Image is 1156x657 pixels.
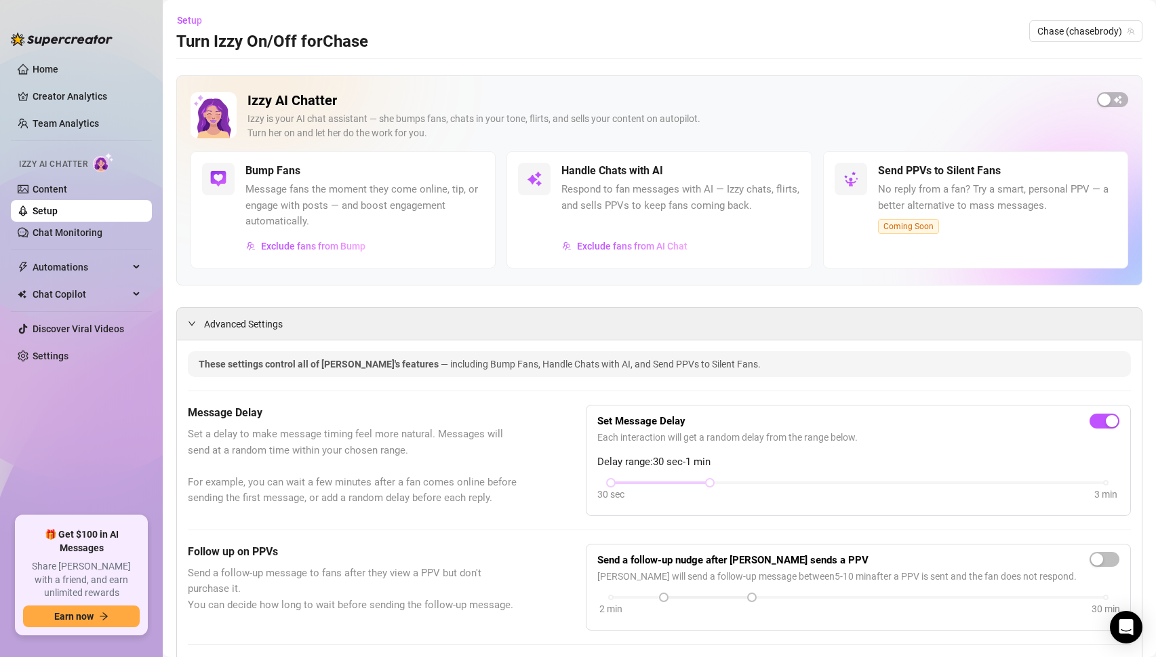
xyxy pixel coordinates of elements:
[54,611,94,622] span: Earn now
[1110,611,1142,643] div: Open Intercom Messenger
[261,241,365,252] span: Exclude fans from Bump
[191,92,237,138] img: Izzy AI Chatter
[597,430,1119,445] span: Each interaction will get a random delay from the range below.
[526,171,542,187] img: svg%3e
[204,317,283,332] span: Advanced Settings
[597,569,1119,584] span: [PERSON_NAME] will send a follow-up message between 5 - 10 min after a PPV is sent and the fan do...
[561,235,688,257] button: Exclude fans from AI Chat
[23,605,140,627] button: Earn nowarrow-right
[1037,21,1134,41] span: Chase (chasebrody)
[19,158,87,171] span: Izzy AI Chatter
[878,163,1001,179] h5: Send PPVs to Silent Fans
[176,9,213,31] button: Setup
[878,182,1117,214] span: No reply from a fan? Try a smart, personal PPV — a better alternative to mass messages.
[878,219,939,234] span: Coming Soon
[33,85,141,107] a: Creator Analytics
[188,565,518,614] span: Send a follow-up message to fans after they view a PPV but don't purchase it. You can decide how ...
[188,319,196,327] span: expanded
[33,205,58,216] a: Setup
[188,316,204,331] div: expanded
[18,290,26,299] img: Chat Copilot
[188,544,518,560] h5: Follow up on PPVs
[176,31,368,53] h3: Turn Izzy On/Off for Chase
[246,241,256,251] img: svg%3e
[247,112,1086,140] div: Izzy is your AI chat assistant — she bumps fans, chats in your tone, flirts, and sells your conte...
[597,415,685,427] strong: Set Message Delay
[33,184,67,195] a: Content
[18,262,28,273] span: thunderbolt
[1127,27,1135,35] span: team
[561,182,800,214] span: Respond to fan messages with AI — Izzy chats, flirts, and sells PPVs to keep fans coming back.
[245,235,366,257] button: Exclude fans from Bump
[33,64,58,75] a: Home
[843,171,859,187] img: svg%3e
[597,454,1119,471] span: Delay range: 30 sec - 1 min
[441,359,761,370] span: — including Bump Fans, Handle Chats with AI, and Send PPVs to Silent Fans.
[33,227,102,238] a: Chat Monitoring
[1094,487,1117,502] div: 3 min
[23,560,140,600] span: Share [PERSON_NAME] with a friend, and earn unlimited rewards
[210,171,226,187] img: svg%3e
[245,163,300,179] h5: Bump Fans
[33,256,129,278] span: Automations
[33,283,129,305] span: Chat Copilot
[561,163,663,179] h5: Handle Chats with AI
[177,15,202,26] span: Setup
[597,554,869,566] strong: Send a follow-up nudge after [PERSON_NAME] sends a PPV
[188,405,518,421] h5: Message Delay
[247,92,1086,109] h2: Izzy AI Chatter
[245,182,484,230] span: Message fans the moment they come online, tip, or engage with posts — and boost engagement automa...
[199,359,441,370] span: These settings control all of [PERSON_NAME]'s features
[33,323,124,334] a: Discover Viral Videos
[99,612,108,621] span: arrow-right
[33,351,68,361] a: Settings
[599,601,622,616] div: 2 min
[11,33,113,46] img: logo-BBDzfeDw.svg
[1092,601,1120,616] div: 30 min
[577,241,687,252] span: Exclude fans from AI Chat
[597,487,624,502] div: 30 sec
[23,528,140,555] span: 🎁 Get $100 in AI Messages
[93,153,114,172] img: AI Chatter
[562,241,572,251] img: svg%3e
[33,118,99,129] a: Team Analytics
[188,426,518,506] span: Set a delay to make message timing feel more natural. Messages will send at a random time within ...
